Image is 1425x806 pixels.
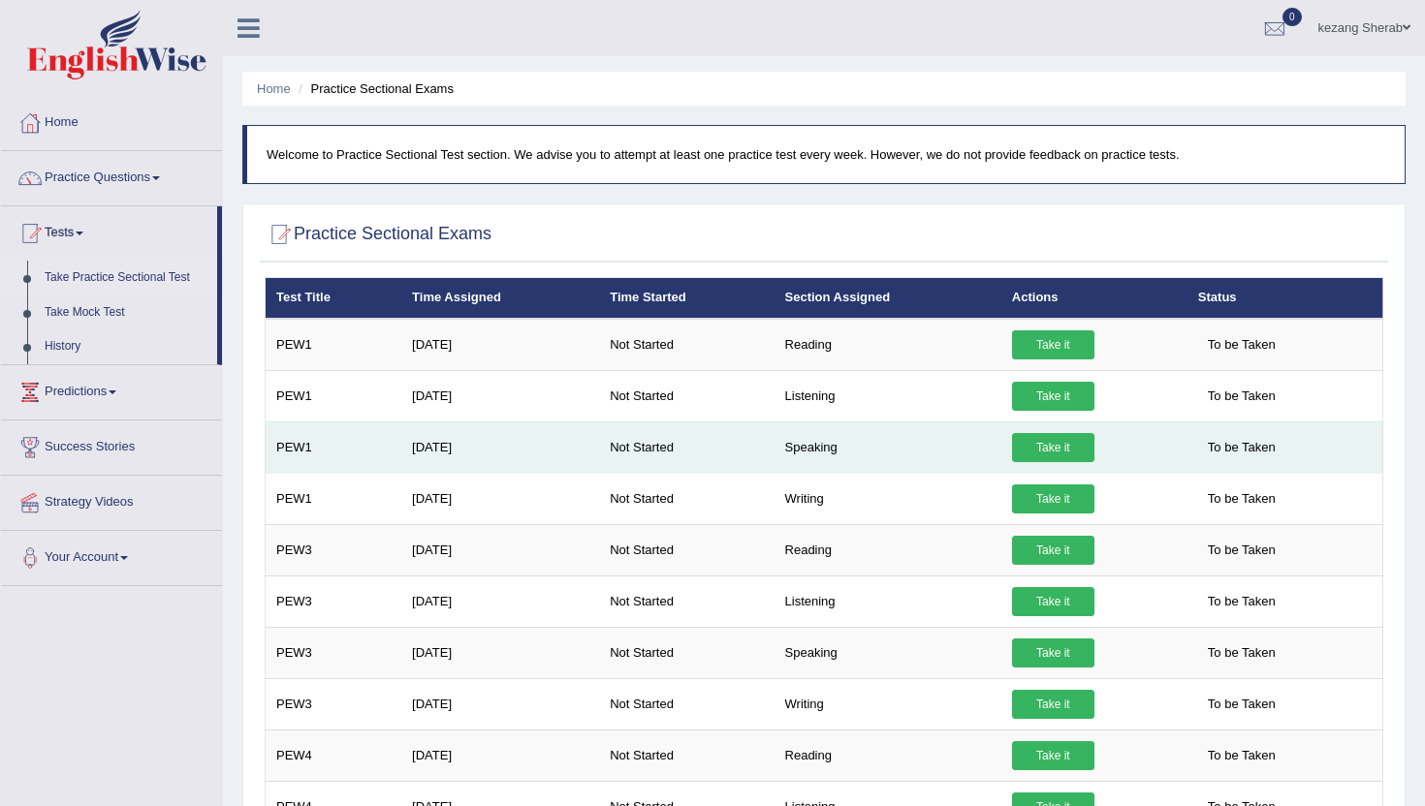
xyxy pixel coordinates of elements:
[36,329,217,364] a: History
[1187,278,1383,319] th: Status
[775,524,1001,575] td: Reading
[775,627,1001,678] td: Speaking
[1012,638,1094,667] a: Take it
[775,370,1001,421] td: Listening
[599,278,774,319] th: Time Started
[401,678,599,729] td: [DATE]
[1198,536,1285,565] span: To be Taken
[775,729,1001,781] td: Reading
[401,524,599,575] td: [DATE]
[1,96,222,144] a: Home
[1198,382,1285,411] span: To be Taken
[266,278,402,319] th: Test Title
[1198,690,1285,719] span: To be Taken
[401,473,599,524] td: [DATE]
[1012,536,1094,565] a: Take it
[265,220,491,249] h2: Practice Sectional Exams
[257,81,291,96] a: Home
[401,278,599,319] th: Time Assigned
[401,319,599,371] td: [DATE]
[1282,8,1302,26] span: 0
[599,627,774,678] td: Not Started
[599,575,774,627] td: Not Started
[599,370,774,421] td: Not Started
[1198,330,1285,359] span: To be Taken
[294,79,454,98] li: Practice Sectional Exams
[599,421,774,473] td: Not Started
[1012,382,1094,411] a: Take it
[36,295,217,330] a: Take Mock Test
[266,370,402,421] td: PEW1
[1198,741,1285,770] span: To be Taken
[1012,330,1094,359] a: Take it
[1,151,222,200] a: Practice Questions
[267,145,1385,164] p: Welcome to Practice Sectional Test section. We advise you to attempt at least one practice test e...
[266,627,402,678] td: PEW3
[1,420,222,469] a: Success Stories
[599,729,774,781] td: Not Started
[1012,587,1094,616] a: Take it
[401,575,599,627] td: [DATE]
[1198,484,1285,513] span: To be Taken
[266,729,402,781] td: PEW4
[599,319,774,371] td: Not Started
[775,319,1001,371] td: Reading
[1,365,222,414] a: Predictions
[775,278,1001,319] th: Section Assigned
[1,206,217,255] a: Tests
[1012,690,1094,719] a: Take it
[1198,638,1285,667] span: To be Taken
[401,729,599,781] td: [DATE]
[1,531,222,579] a: Your Account
[1198,433,1285,462] span: To be Taken
[1198,587,1285,616] span: To be Taken
[401,421,599,473] td: [DATE]
[266,421,402,473] td: PEW1
[775,473,1001,524] td: Writing
[1012,433,1094,462] a: Take it
[599,678,774,729] td: Not Started
[36,261,217,295] a: Take Practice Sectional Test
[266,319,402,371] td: PEW1
[266,524,402,575] td: PEW3
[599,524,774,575] td: Not Started
[1001,278,1187,319] th: Actions
[775,678,1001,729] td: Writing
[401,627,599,678] td: [DATE]
[266,678,402,729] td: PEW3
[401,370,599,421] td: [DATE]
[599,473,774,524] td: Not Started
[775,421,1001,473] td: Speaking
[1012,741,1094,770] a: Take it
[266,473,402,524] td: PEW1
[1,476,222,524] a: Strategy Videos
[1012,484,1094,513] a: Take it
[775,575,1001,627] td: Listening
[266,575,402,627] td: PEW3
